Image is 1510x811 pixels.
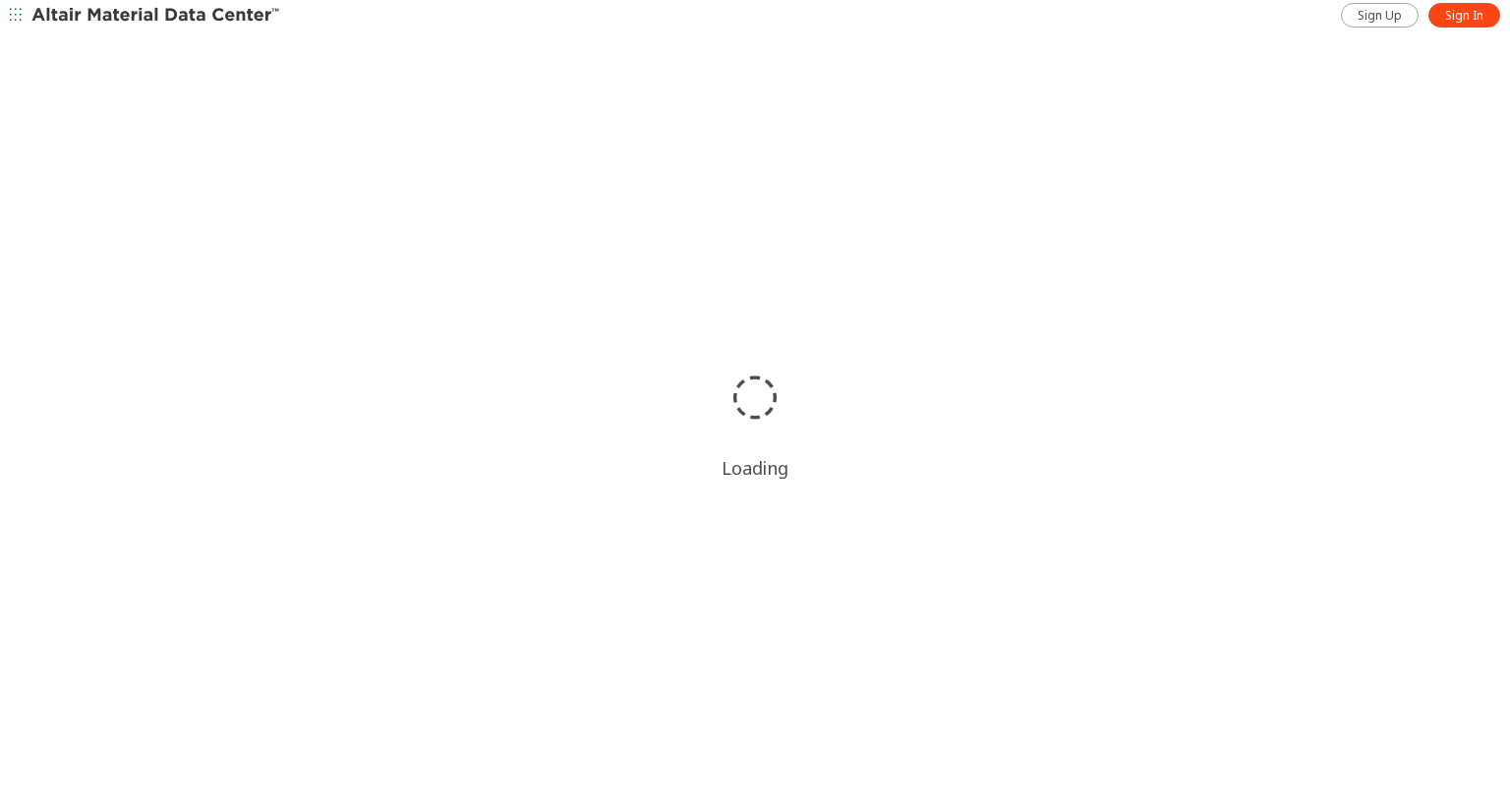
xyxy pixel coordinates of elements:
[1428,3,1500,28] a: Sign In
[1358,8,1402,24] span: Sign Up
[722,456,788,480] div: Loading
[1341,3,1419,28] a: Sign Up
[31,6,282,26] img: Altair Material Data Center
[1445,8,1483,24] span: Sign In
